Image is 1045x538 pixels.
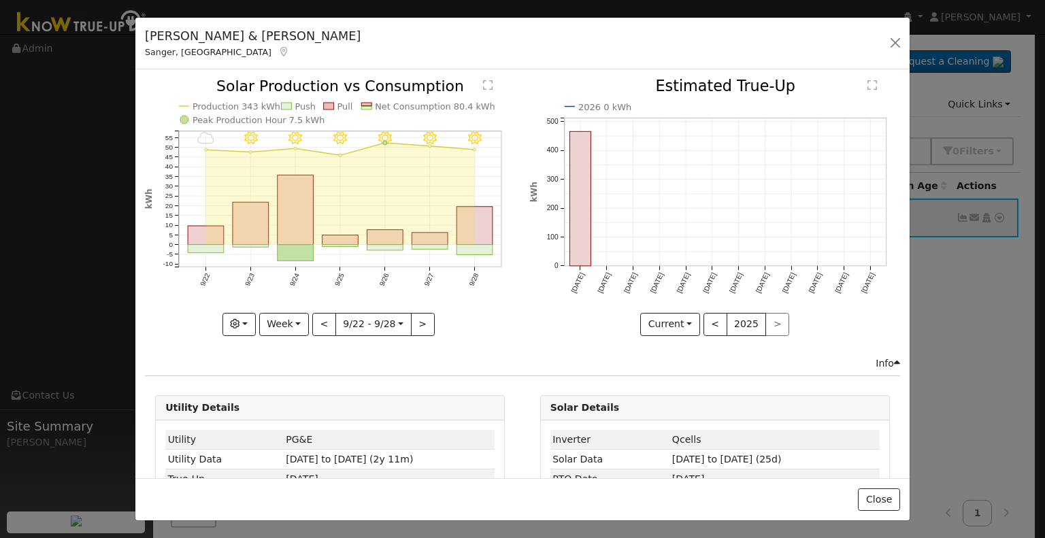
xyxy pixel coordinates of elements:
text: kWh [144,189,154,209]
button: < [703,313,727,336]
i: 9/22 - MostlyCloudy [197,132,214,146]
text: 30 [165,182,173,190]
text: 5 [169,231,173,239]
text: [DATE] [754,271,771,295]
circle: onclick="" [339,154,342,157]
text: [DATE] [728,271,744,295]
h5: [PERSON_NAME] & [PERSON_NAME] [145,27,361,45]
text: -5 [167,251,173,258]
rect: onclick="" [233,245,269,248]
text: Pull [337,101,353,112]
button: 2025 [727,313,767,336]
text: 300 [546,175,558,183]
text: 400 [546,147,558,154]
rect: onclick="" [367,245,403,250]
rect: onclick="" [188,245,224,253]
text: [DATE] [623,271,639,295]
text: 40 [165,163,173,171]
text: Push [295,101,316,112]
circle: onclick="" [205,149,208,152]
i: 9/23 - Clear [244,132,258,146]
span: [DATE] to [DATE] (25d) [672,454,782,465]
strong: Utility Details [165,402,239,413]
text: 9/27 [423,272,435,288]
text: [DATE] [781,271,797,295]
circle: onclick="" [474,148,476,151]
rect: onclick="" [457,207,493,245]
td: [DATE] [284,469,495,489]
i: 9/28 - Clear [468,132,482,146]
text: [DATE] [860,271,876,295]
text: 2026 0 kWh [578,102,632,112]
strong: Solar Details [550,402,619,413]
text: 35 [165,173,173,180]
text: 50 [165,144,173,151]
td: Utility Data [165,450,284,469]
rect: onclick="" [457,245,493,255]
i: 9/24 - Clear [289,132,303,146]
text: [DATE] [596,271,612,295]
div: Info [876,356,900,371]
a: Map [278,46,291,57]
td: True-Up [165,469,284,489]
text: 10 [165,222,173,229]
text: 20 [165,202,173,209]
rect: onclick="" [233,203,269,245]
text: 0 [169,241,173,248]
text: [DATE] [833,271,850,295]
span: ID: 15416687, authorized: 11/13/24 [286,434,312,445]
rect: onclick="" [412,245,448,250]
text:  [867,80,877,91]
text: [DATE] [701,271,718,295]
rect: onclick="" [322,235,359,245]
text: 9/26 [378,272,391,288]
text: Peak Production Hour 7.5 kWh [193,115,325,125]
button: Current [640,313,700,336]
text:  [483,80,493,90]
td: Utility [165,430,284,450]
circle: onclick="" [249,151,252,154]
button: > [411,313,435,336]
text: 45 [165,154,173,161]
i: 9/26 - Clear [378,132,392,146]
td: PTO Date [550,469,670,489]
span: Sanger, [GEOGRAPHIC_DATA] [145,47,271,57]
circle: onclick="" [294,148,297,150]
rect: onclick="" [569,132,591,267]
td: Solar Data [550,450,670,469]
text: 9/25 [333,272,346,288]
text: 55 [165,134,173,141]
button: 9/22 - 9/28 [335,313,412,336]
text: 9/23 [244,272,256,288]
text: -10 [163,260,173,268]
text: kWh [529,182,539,203]
rect: onclick="" [278,175,314,245]
text: [DATE] [807,271,823,295]
text: 500 [546,118,558,125]
rect: onclick="" [367,230,403,245]
text: 200 [546,205,558,212]
text: 9/28 [468,272,480,288]
span: [DATE] [672,473,705,484]
rect: onclick="" [278,245,314,261]
i: 9/25 - MostlyClear [333,132,347,146]
text: 9/24 [288,272,301,288]
text: Solar Production vs Consumption [216,78,464,95]
button: < [312,313,336,336]
text: [DATE] [569,271,586,295]
text: Production 343 kWh [193,101,280,112]
text: Net Consumption 80.4 kWh [376,101,496,112]
text: 25 [165,192,173,200]
text: Estimated True-Up [655,78,795,95]
circle: onclick="" [383,141,387,145]
text: [DATE] [649,271,665,295]
text: 0 [554,263,558,270]
text: 15 [165,212,173,219]
text: 100 [546,233,558,241]
span: [DATE] to [DATE] (2y 11m) [286,454,413,465]
text: [DATE] [675,271,691,295]
td: Inverter [550,430,670,450]
text: 9/22 [199,272,211,288]
button: Close [858,488,899,511]
button: Week [259,313,309,336]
